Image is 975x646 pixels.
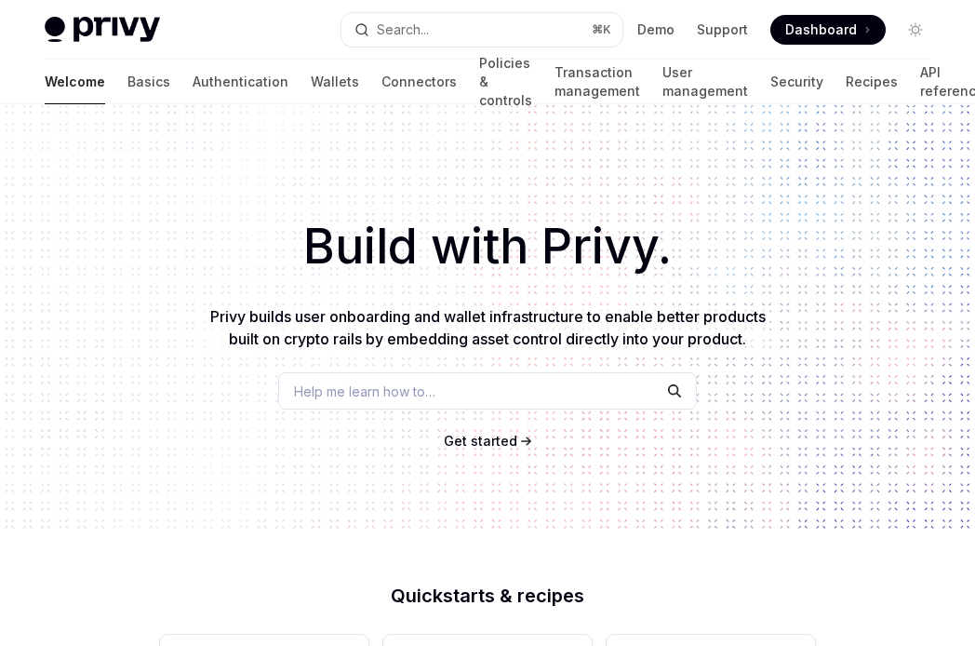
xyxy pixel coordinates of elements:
img: light logo [45,17,160,43]
span: Privy builds user onboarding and wallet infrastructure to enable better products built on crypto ... [210,307,766,348]
a: Wallets [311,60,359,104]
a: Connectors [381,60,457,104]
h1: Build with Privy. [30,210,945,283]
a: Recipes [846,60,898,104]
a: Dashboard [770,15,886,45]
h2: Quickstarts & recipes [160,586,815,605]
span: ⌘ K [592,22,611,37]
a: Get started [444,432,517,451]
a: Welcome [45,60,105,104]
button: Search...⌘K [341,13,623,47]
span: Get started [444,433,517,449]
span: Dashboard [785,20,857,39]
span: Help me learn how to… [294,382,435,401]
a: Policies & controls [479,60,532,104]
a: Support [697,20,748,39]
a: Security [770,60,823,104]
a: Authentication [193,60,288,104]
button: Toggle dark mode [901,15,930,45]
a: User management [662,60,748,104]
a: Transaction management [554,60,640,104]
a: Demo [637,20,674,39]
a: Basics [127,60,170,104]
div: Search... [377,19,429,41]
